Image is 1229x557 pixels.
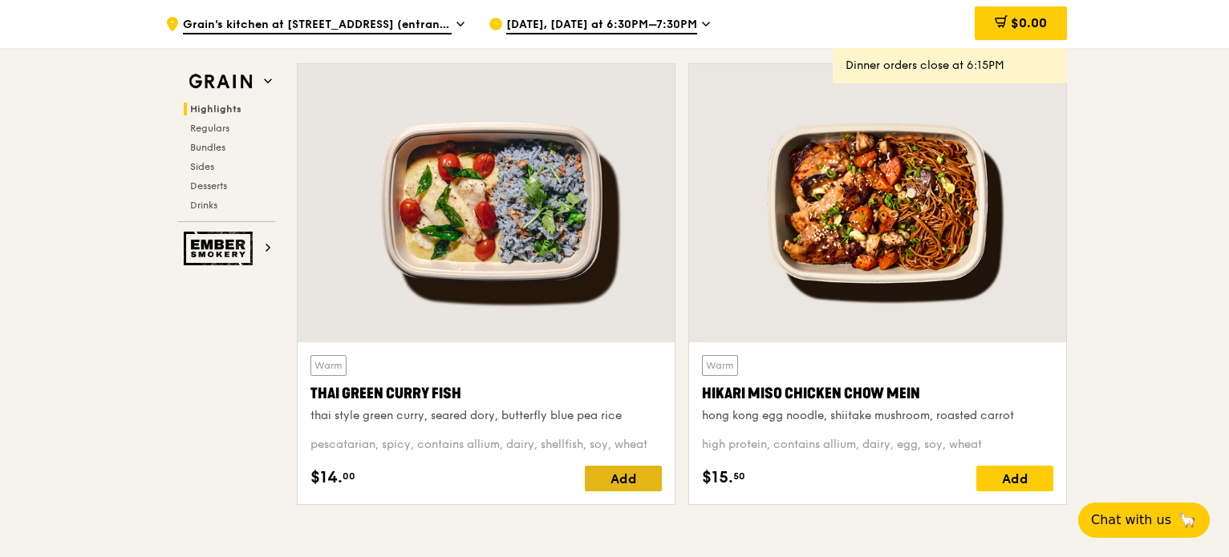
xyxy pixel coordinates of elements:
div: thai style green curry, seared dory, butterfly blue pea rice [310,408,662,424]
div: high protein, contains allium, dairy, egg, soy, wheat [702,437,1053,453]
span: $14. [310,466,343,490]
span: Desserts [190,180,227,192]
div: Hikari Miso Chicken Chow Mein [702,382,1053,405]
span: 00 [343,470,355,482]
button: Chat with us🦙 [1078,503,1210,538]
span: $0.00 [1011,15,1047,30]
span: Bundles [190,142,225,153]
div: Add [976,466,1053,491]
div: Warm [310,355,347,376]
span: Drinks [190,200,217,211]
span: $15. [702,466,733,490]
span: Chat with us [1091,511,1171,530]
span: Regulars [190,123,229,134]
span: Grain's kitchen at [STREET_ADDRESS] (entrance along [PERSON_NAME][GEOGRAPHIC_DATA]) [183,17,452,34]
div: Warm [702,355,738,376]
img: Ember Smokery web logo [184,232,258,265]
div: hong kong egg noodle, shiitake mushroom, roasted carrot [702,408,1053,424]
div: Dinner orders close at 6:15PM [846,58,1054,74]
span: 🦙 [1178,511,1197,530]
span: Highlights [190,103,241,115]
span: Sides [190,161,214,172]
div: Thai Green Curry Fish [310,382,662,405]
div: Add [585,466,662,491]
img: Grain web logo [184,67,258,96]
span: 50 [733,470,745,482]
span: [DATE], [DATE] at 6:30PM–7:30PM [506,17,697,34]
div: pescatarian, spicy, contains allium, dairy, shellfish, soy, wheat [310,437,662,453]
